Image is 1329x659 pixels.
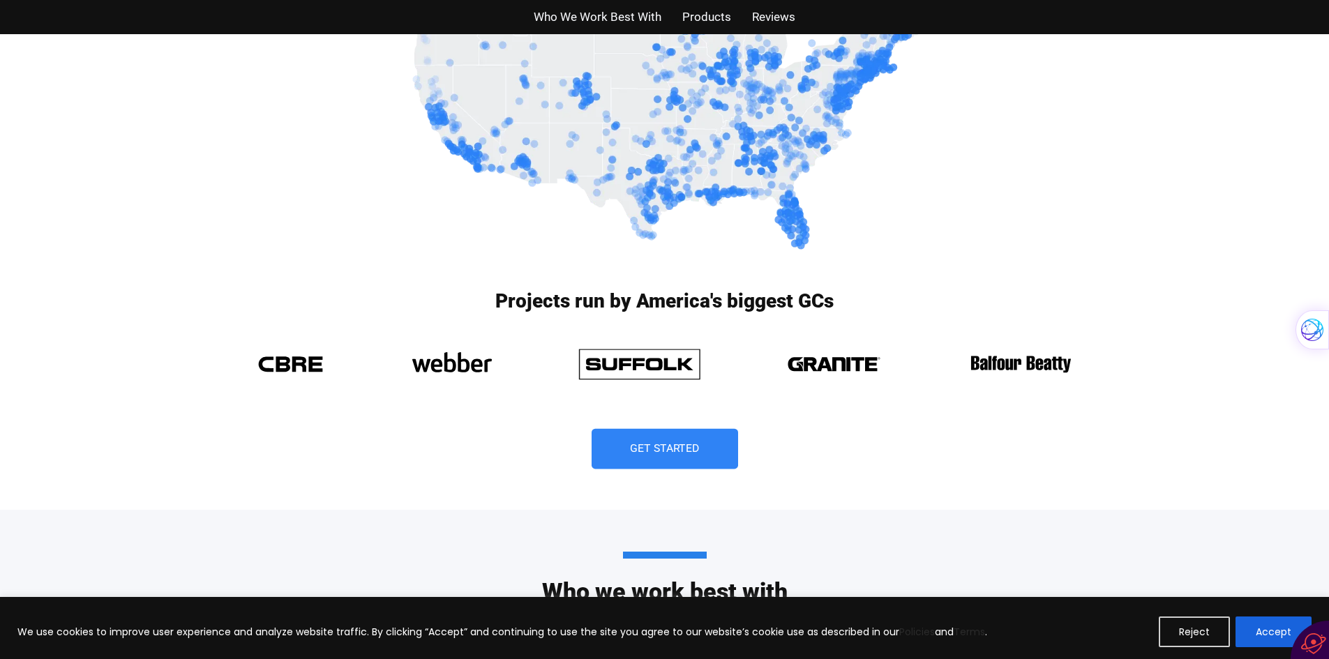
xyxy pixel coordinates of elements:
[630,444,700,455] span: Get Started
[682,7,731,27] a: Products
[1159,616,1230,647] button: Reject
[534,7,661,27] a: Who We Work Best With
[17,623,987,640] p: We use cookies to improve user experience and analyze website traffic. By clicking “Accept” and c...
[267,552,1063,603] h2: Who we work best with
[592,429,738,469] a: Get Started
[246,291,1083,311] h3: Projects run by America's biggest GCs
[899,625,935,639] a: Policies
[1236,616,1312,647] button: Accept
[954,625,985,639] a: Terms
[752,7,795,27] a: Reviews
